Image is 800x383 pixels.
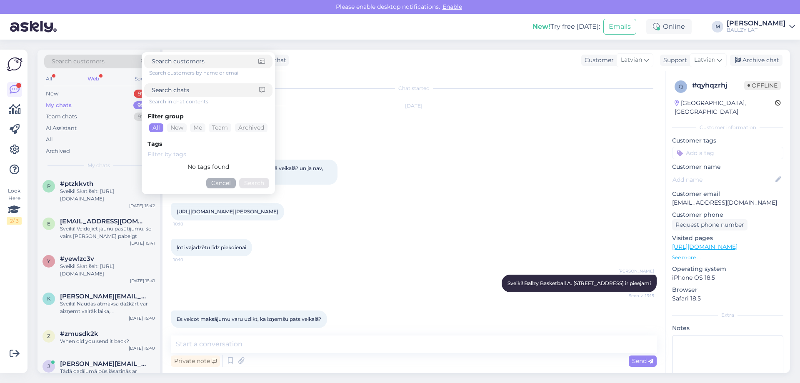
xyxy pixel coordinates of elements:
[46,124,77,133] div: AI Assistant
[672,294,783,303] p: Safari 18.5
[60,188,155,203] div: Sveiki! Skat šeit: [URL][DOMAIN_NAME]
[60,330,98,338] span: #zmusdk2k
[46,135,53,144] div: All
[47,220,50,227] span: e
[532,23,550,30] b: New!
[147,112,269,121] div: Filter group
[7,187,22,225] div: Look Here
[133,73,153,84] div: Socials
[727,27,786,33] div: BALLZY LAT
[672,285,783,294] p: Browser
[129,315,155,321] div: [DATE] 15:40
[60,293,147,300] span: katrina.gintere@gmail.com
[130,278,155,284] div: [DATE] 15:41
[177,244,246,250] span: ļoti vajadzētu līdz piekdienai
[149,69,272,77] div: Search customers by name or email
[46,101,72,110] div: My chats
[694,55,715,65] span: Latvian
[7,217,22,225] div: 2 / 3
[129,345,155,351] div: [DATE] 15:40
[679,83,683,90] span: q
[60,255,94,263] span: #yewlzc3v
[632,357,653,365] span: Send
[672,210,783,219] p: Customer phone
[7,56,22,72] img: Askly Logo
[47,363,50,369] span: j
[727,20,795,33] a: [PERSON_NAME]BALLZY LAT
[52,57,105,66] span: Search customers
[621,55,642,65] span: Latvian
[86,73,101,84] div: Web
[47,295,51,302] span: k
[672,190,783,198] p: Customer email
[147,140,269,148] div: Tags
[46,113,77,121] div: Team chats
[730,55,782,66] div: Archive chat
[672,219,747,230] div: Request phone number
[60,225,155,240] div: Sveiki! Veidojiet jaunu pasūtījumu, šo vairs [PERSON_NAME] pabeigt
[60,338,155,345] div: When did you send it back?
[507,280,651,286] span: Sveiki! Ballzy Basketball A. [STREET_ADDRESS] ir pieejami
[712,21,723,33] div: M
[672,198,783,207] p: [EMAIL_ADDRESS][DOMAIN_NAME]
[177,208,278,215] a: [URL][DOMAIN_NAME][PERSON_NAME]
[727,20,786,27] div: [PERSON_NAME]
[675,99,775,116] div: [GEOGRAPHIC_DATA], [GEOGRAPHIC_DATA]
[440,3,465,10] span: Enable
[672,265,783,273] p: Operating system
[60,218,147,225] span: elpis12@inbox.lv
[60,368,155,383] div: Tādā gadījumā būs jāsazinās ar Omnivu, lai atsūta Jums jaunu kodiņu.
[672,311,783,319] div: Extra
[171,102,657,110] div: [DATE]
[129,203,155,209] div: [DATE] 15:42
[60,360,147,368] span: jana.vinokurova@gmail.com
[47,258,50,264] span: y
[152,86,259,95] input: Search chats
[672,147,783,159] input: Add a tag
[171,355,220,367] div: Private note
[581,56,614,65] div: Customer
[672,243,737,250] a: [URL][DOMAIN_NAME]
[672,324,783,333] p: Notes
[672,163,783,171] p: Customer name
[603,19,636,35] button: Emails
[623,293,654,299] span: Seen ✓ 13:15
[46,90,58,98] div: New
[87,162,110,169] span: My chats
[646,19,692,34] div: Online
[660,56,687,65] div: Support
[47,333,50,339] span: z
[618,268,654,274] span: [PERSON_NAME]
[147,150,269,159] input: Filter by tags
[47,183,51,189] span: p
[60,263,155,278] div: Sveiki! Skat šeit: [URL][DOMAIN_NAME]
[44,73,54,84] div: All
[134,90,152,98] div: 99+
[532,22,600,32] div: Try free [DATE]:
[130,240,155,246] div: [DATE] 15:41
[149,123,163,132] div: All
[60,180,93,188] span: #ptzkkvth
[152,57,258,66] input: Search customers
[173,221,205,227] span: 10:10
[134,113,152,121] div: 99+
[171,85,657,92] div: Chat started
[672,273,783,282] p: iPhone OS 18.5
[672,136,783,145] p: Customer tags
[672,175,774,184] input: Add name
[672,254,783,261] p: See more ...
[672,234,783,243] p: Visited pages
[173,257,205,263] span: 10:10
[672,124,783,131] div: Customer information
[692,80,744,90] div: # qyhqzrhj
[744,81,781,90] span: Offline
[177,316,321,322] span: Es veicot maksājumu varu uzlikt, ka izņemšu pats veikalā?
[60,300,155,315] div: Sveiki! Naudas atmaksa dažkārt var aizņemt vairāk laika, [PERSON_NAME] saņēmāt e-pastu tad pārska...
[46,147,70,155] div: Archived
[149,98,272,105] div: Search in chat contents
[133,101,152,110] div: 99+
